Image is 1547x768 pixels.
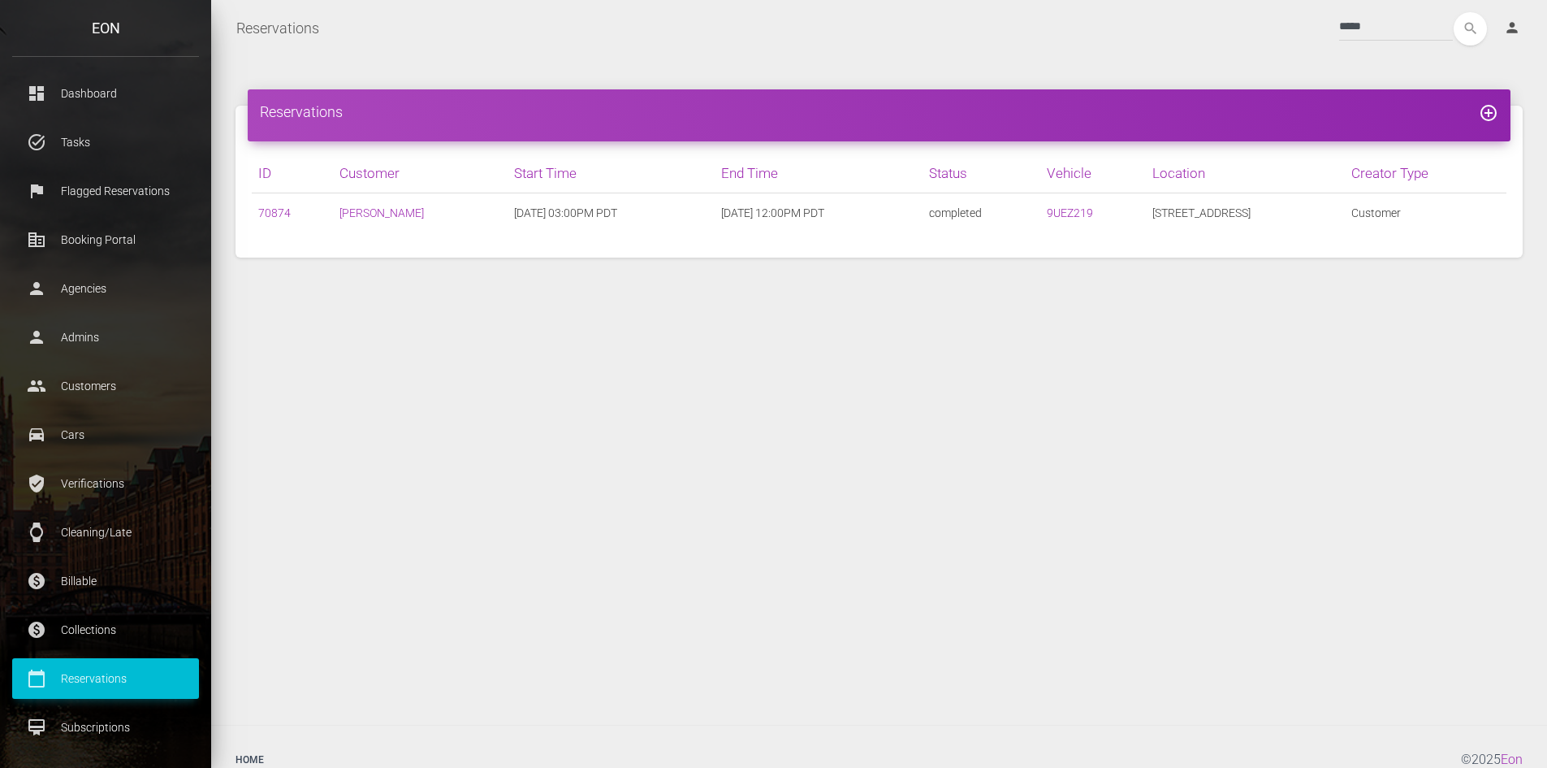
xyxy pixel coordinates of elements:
a: Reservations [236,8,319,49]
th: Customer [333,154,508,193]
a: dashboard Dashboard [12,73,199,114]
p: Customers [24,374,187,398]
th: Start Time [508,154,715,193]
a: flag Flagged Reservations [12,171,199,211]
th: End Time [715,154,923,193]
a: people Customers [12,366,199,406]
td: [STREET_ADDRESS] [1146,193,1345,233]
p: Admins [24,325,187,349]
td: Customer [1345,193,1506,233]
p: Flagged Reservations [24,179,187,203]
p: Subscriptions [24,715,187,740]
p: Cleaning/Late [24,520,187,545]
i: person [1504,20,1520,36]
p: Reservations [24,666,187,691]
a: verified_user Verifications [12,463,199,504]
a: calendar_today Reservations [12,658,199,699]
button: search [1454,12,1487,46]
p: Collections [24,618,187,642]
a: paid Collections [12,610,199,650]
th: Vehicle [1040,154,1147,193]
a: drive_eta Cars [12,414,199,455]
i: add_circle_outline [1479,103,1498,123]
th: Creator Type [1345,154,1506,193]
td: [DATE] 12:00PM PDT [715,193,923,233]
td: completed [923,193,1040,233]
a: 9UEZ219 [1047,206,1093,219]
p: Dashboard [24,81,187,106]
a: card_membership Subscriptions [12,707,199,748]
th: Location [1146,154,1345,193]
th: ID [252,154,333,193]
p: Tasks [24,130,187,154]
a: paid Billable [12,561,199,601]
a: Eon [1501,752,1523,767]
a: watch Cleaning/Late [12,512,199,553]
a: 70874 [258,206,291,219]
td: [DATE] 03:00PM PDT [508,193,715,233]
a: person Agencies [12,268,199,309]
p: Agencies [24,276,187,301]
p: Cars [24,423,187,447]
p: Booking Portal [24,228,187,252]
a: person [1492,12,1535,45]
p: Verifications [24,471,187,496]
a: [PERSON_NAME] [339,206,424,219]
a: task_alt Tasks [12,122,199,163]
h4: Reservations [260,102,1498,122]
a: corporate_fare Booking Portal [12,219,199,260]
a: person Admins [12,317,199,358]
th: Status [923,154,1040,193]
a: add_circle_outline [1479,103,1498,120]
p: Billable [24,569,187,593]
